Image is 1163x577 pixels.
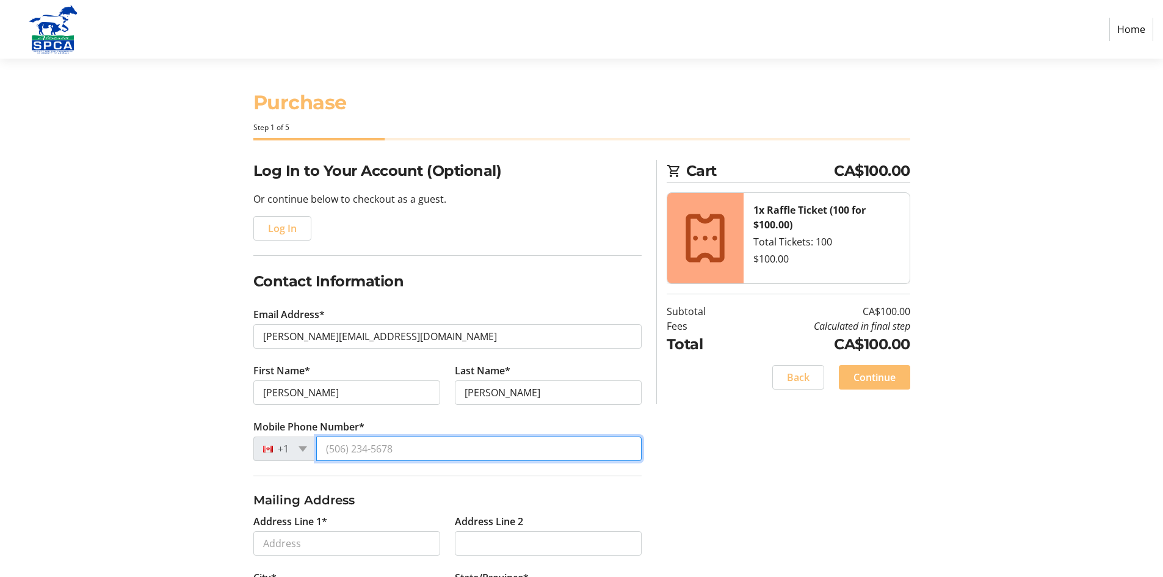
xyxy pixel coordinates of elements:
span: Back [787,370,810,385]
label: Last Name* [455,363,510,378]
div: Step 1 of 5 [253,122,910,133]
span: Continue [853,370,896,385]
label: Mobile Phone Number* [253,419,364,434]
td: Fees [667,319,737,333]
td: Total [667,333,737,355]
label: Address Line 1* [253,514,327,529]
td: Calculated in final step [737,319,910,333]
h2: Log In to Your Account (Optional) [253,160,642,182]
div: Total Tickets: 100 [753,234,900,249]
p: Or continue below to checkout as a guest. [253,192,642,206]
span: Cart [686,160,835,182]
a: Home [1109,18,1153,41]
img: Alberta SPCA's Logo [10,5,96,54]
td: CA$100.00 [737,304,910,319]
button: Continue [839,365,910,390]
label: Email Address* [253,307,325,322]
input: (506) 234-5678 [316,437,642,461]
h2: Contact Information [253,270,642,292]
td: CA$100.00 [737,333,910,355]
label: First Name* [253,363,310,378]
td: Subtotal [667,304,737,319]
h1: Purchase [253,88,910,117]
div: $100.00 [753,252,900,266]
span: CA$100.00 [834,160,910,182]
span: Log In [268,221,297,236]
label: Address Line 2 [455,514,523,529]
input: Address [253,531,440,556]
strong: 1x Raffle Ticket (100 for $100.00) [753,203,866,231]
h3: Mailing Address [253,491,642,509]
button: Log In [253,216,311,241]
button: Back [772,365,824,390]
